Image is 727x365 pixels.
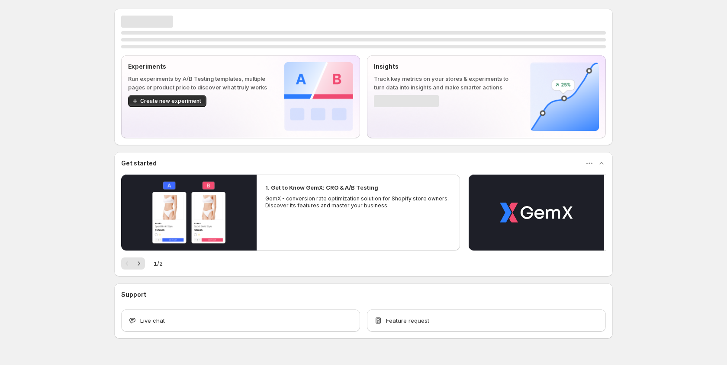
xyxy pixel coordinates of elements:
[140,316,165,325] span: Live chat
[128,62,270,71] p: Experiments
[530,62,599,131] img: Insights
[121,257,145,270] nav: Pagination
[374,74,516,92] p: Track key metrics on your stores & experiments to turn data into insights and make smarter actions
[133,257,145,270] button: Next
[386,316,429,325] span: Feature request
[121,159,157,168] h3: Get started
[265,183,378,192] h2: 1. Get to Know GemX: CRO & A/B Testing
[121,290,146,299] h3: Support
[469,175,604,251] button: Play video
[284,62,353,131] img: Experiments
[265,195,451,209] p: GemX - conversion rate optimization solution for Shopify store owners. Discover its features and ...
[121,175,257,251] button: Play video
[154,259,163,268] span: 1 / 2
[140,98,201,105] span: Create new experiment
[374,62,516,71] p: Insights
[128,74,270,92] p: Run experiments by A/B Testing templates, multiple pages or product price to discover what truly ...
[128,95,206,107] button: Create new experiment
